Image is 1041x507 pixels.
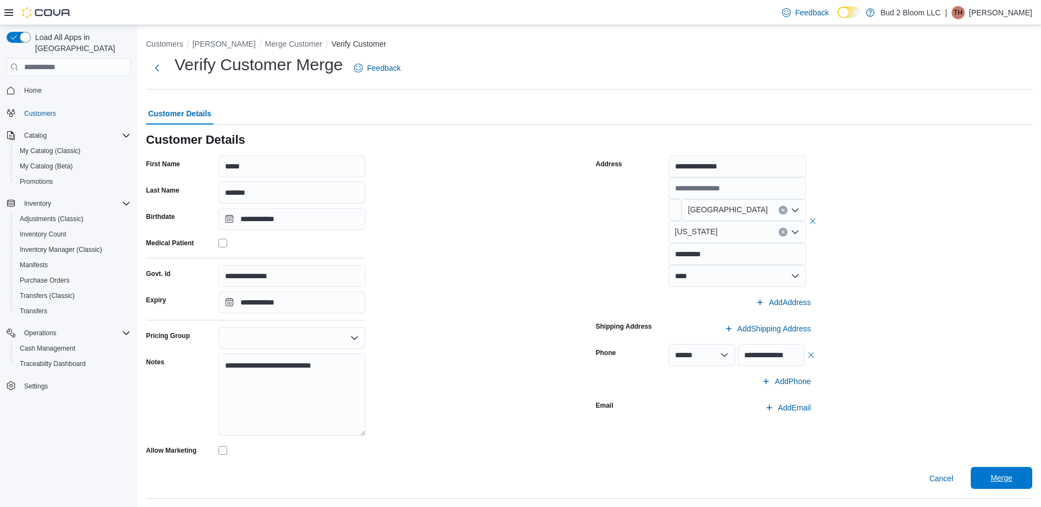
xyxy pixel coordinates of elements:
button: Open list of options [350,334,359,342]
button: Operations [2,325,135,341]
a: Transfers (Classic) [15,289,79,302]
a: Manifests [15,258,52,272]
button: Transfers [11,303,135,319]
span: Adjustments (Classic) [15,212,131,226]
span: Feedback [795,7,829,18]
a: Transfers [15,305,52,318]
a: Traceabilty Dashboard [15,357,90,370]
button: Merge Customer [265,40,322,48]
span: Add Address [769,297,811,308]
span: Operations [24,329,57,337]
span: Promotions [15,175,131,188]
label: Address [596,160,622,168]
span: My Catalog (Classic) [20,147,81,155]
button: Home [2,82,135,98]
p: | [945,6,947,19]
span: Traceabilty Dashboard [15,357,131,370]
a: Feedback [778,2,833,24]
span: My Catalog (Beta) [15,160,131,173]
button: Purchase Orders [11,273,135,288]
span: Adjustments (Classic) [20,215,83,223]
p: [PERSON_NAME] [969,6,1032,19]
div: Tom Hart [952,6,965,19]
label: First Name [146,160,180,168]
button: Settings [2,378,135,394]
span: Cancel [929,473,953,484]
span: Merge [991,472,1012,483]
button: Operations [20,326,61,340]
span: Feedback [367,63,401,74]
span: Add Email [778,402,811,413]
span: Inventory [24,199,51,208]
span: Load All Apps in [GEOGRAPHIC_DATA] [31,32,131,54]
a: Feedback [350,57,405,79]
span: Home [20,83,131,97]
label: Email [596,401,614,410]
span: Catalog [20,129,131,142]
input: Press the down key to open a popover containing a calendar. [218,208,365,230]
input: Press the down key to open a popover containing a calendar. [218,291,365,313]
span: Inventory Manager (Classic) [15,243,131,256]
input: Dark Mode [837,7,860,18]
span: Add Phone [775,376,811,387]
span: Customers [24,109,56,118]
button: Catalog [2,128,135,143]
button: AddShipping Address [720,318,815,340]
label: Govt. Id [146,269,171,278]
span: [GEOGRAPHIC_DATA] [688,203,768,216]
label: Expiry [146,296,166,305]
span: Transfers (Classic) [20,291,75,300]
button: Inventory [20,197,55,210]
button: Inventory Count [11,227,135,242]
a: Customers [20,107,60,120]
label: Phone [596,348,616,357]
span: Customers [20,106,131,120]
span: Inventory Count [20,230,66,239]
span: My Catalog (Classic) [15,144,131,157]
button: Promotions [11,174,135,189]
p: Bud 2 Bloom LLC [880,6,941,19]
button: Open list of options [791,206,800,215]
img: Cova [22,7,71,18]
span: Purchase Orders [20,276,70,285]
a: Purchase Orders [15,274,74,287]
span: Inventory Count [15,228,131,241]
span: Customer Details [148,103,211,125]
span: [US_STATE] [675,225,718,238]
button: Clear input [779,206,787,215]
span: TH [954,6,963,19]
span: Cash Management [20,344,75,353]
span: Operations [20,326,131,340]
label: Pricing Group [146,331,190,340]
button: Verify Customer [331,40,386,48]
button: Cancel [925,467,958,489]
button: Transfers (Classic) [11,288,135,303]
a: Cash Management [15,342,80,355]
span: Inventory Manager (Classic) [20,245,102,254]
button: My Catalog (Classic) [11,143,135,159]
span: Add Shipping Address [738,323,811,334]
span: Transfers [20,307,47,316]
label: Medical Patient [146,239,194,247]
button: Clear input [779,228,787,236]
button: Next [146,57,168,79]
a: My Catalog (Classic) [15,144,85,157]
span: Transfers [15,305,131,318]
span: Dark Mode [837,18,838,19]
button: Customers [2,105,135,121]
a: Inventory Manager (Classic) [15,243,106,256]
button: Traceabilty Dashboard [11,356,135,371]
a: Inventory Count [15,228,71,241]
a: Settings [20,380,52,393]
a: My Catalog (Beta) [15,160,77,173]
span: Settings [24,382,48,391]
label: Notes [146,358,164,367]
a: Adjustments (Classic) [15,212,88,226]
span: Catalog [24,131,47,140]
a: Promotions [15,175,58,188]
span: Cash Management [15,342,131,355]
button: [PERSON_NAME] [193,40,256,48]
span: Inventory [20,197,131,210]
label: Birthdate [146,212,175,221]
h1: Verify Customer Merge [175,54,343,76]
